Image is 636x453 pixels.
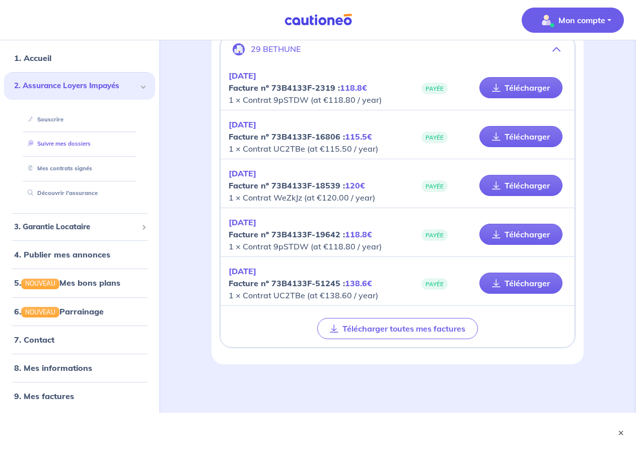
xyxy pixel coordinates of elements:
[421,132,448,143] span: PAYÉE
[4,244,155,265] div: 4. Publier mes annonces
[4,357,155,377] div: 8. Mes informations
[616,428,626,438] button: ×
[345,132,372,142] em: 115.5€
[14,80,137,92] span: 2. Assurance Loyers Impayés
[229,266,256,276] em: [DATE]
[233,43,245,55] img: illu_company.svg
[479,175,562,196] a: Télécharger
[522,8,624,33] button: illu_account_valid_menu.svgMon compte
[421,278,448,290] span: PAYÉE
[229,217,256,227] em: [DATE]
[558,14,605,26] p: Mon compte
[340,83,367,93] em: 118.8€
[14,249,110,260] a: 4. Publier mes annonces
[24,115,63,122] a: Souscrire
[24,189,98,197] a: Découvrir l'assurance
[4,217,155,237] div: 3. Garantie Locataire
[14,334,54,344] a: 7. Contact
[421,83,448,94] span: PAYÉE
[229,132,372,142] strong: Facture nº 73B4133F-16806 :
[14,221,137,233] span: 3. Garantie Locataire
[14,53,51,63] a: 1. Accueil
[479,224,562,245] a: Télécharger
[280,14,356,26] img: Cautioneo
[229,168,256,178] em: [DATE]
[538,12,554,28] img: illu_account_valid_menu.svg
[4,48,155,68] div: 1. Accueil
[229,118,398,155] p: 1 × Contrat UC2TBe (at €115.50 / year)
[229,180,365,190] strong: Facture nº 73B4133F-18539 :
[16,111,143,127] div: Souscrire
[317,318,478,339] button: Télécharger toutes mes factures
[229,278,372,288] strong: Facture nº 73B4133F-51245 :
[479,273,562,294] a: Télécharger
[229,83,367,93] strong: Facture nº 73B4133F-2319 :
[229,71,256,81] em: [DATE]
[251,44,301,54] p: 29 BETHUNE
[4,301,155,321] div: 6.NOUVEAUParrainage
[4,273,155,293] div: 5.NOUVEAUMes bons plans
[345,229,372,239] em: 118.8€
[16,185,143,202] div: Découvrir l'assurance
[4,385,155,406] div: 9. Mes factures
[24,140,91,147] a: Suivre mes dossiers
[14,278,120,288] a: 5.NOUVEAUMes bons plans
[16,136,143,152] div: Suivre mes dossiers
[221,37,575,61] button: 29 BETHUNE
[229,265,398,301] p: 1 × Contrat UC2TBe (at €138.60 / year)
[14,306,104,316] a: 6.NOUVEAUParrainage
[421,180,448,192] span: PAYÉE
[14,362,92,372] a: 8. Mes informations
[14,391,74,401] a: 9. Mes factures
[479,77,562,98] a: Télécharger
[229,70,398,106] p: 1 × Contrat 9pSTDW (at €118.80 / year)
[421,229,448,241] span: PAYÉE
[16,160,143,177] div: Mes contrats signés
[229,119,256,130] em: [DATE]
[229,216,398,252] p: 1 × Contrat 9pSTDW (at €118.80 / year)
[229,167,398,204] p: 1 × Contrat WeZkJz (at €120.00 / year)
[229,229,372,239] strong: Facture nº 73B4133F-19642 :
[479,126,562,147] a: Télécharger
[4,329,155,349] div: 7. Contact
[345,180,365,190] em: 120€
[24,165,92,172] a: Mes contrats signés
[4,72,155,100] div: 2. Assurance Loyers Impayés
[345,278,372,288] em: 138.6€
